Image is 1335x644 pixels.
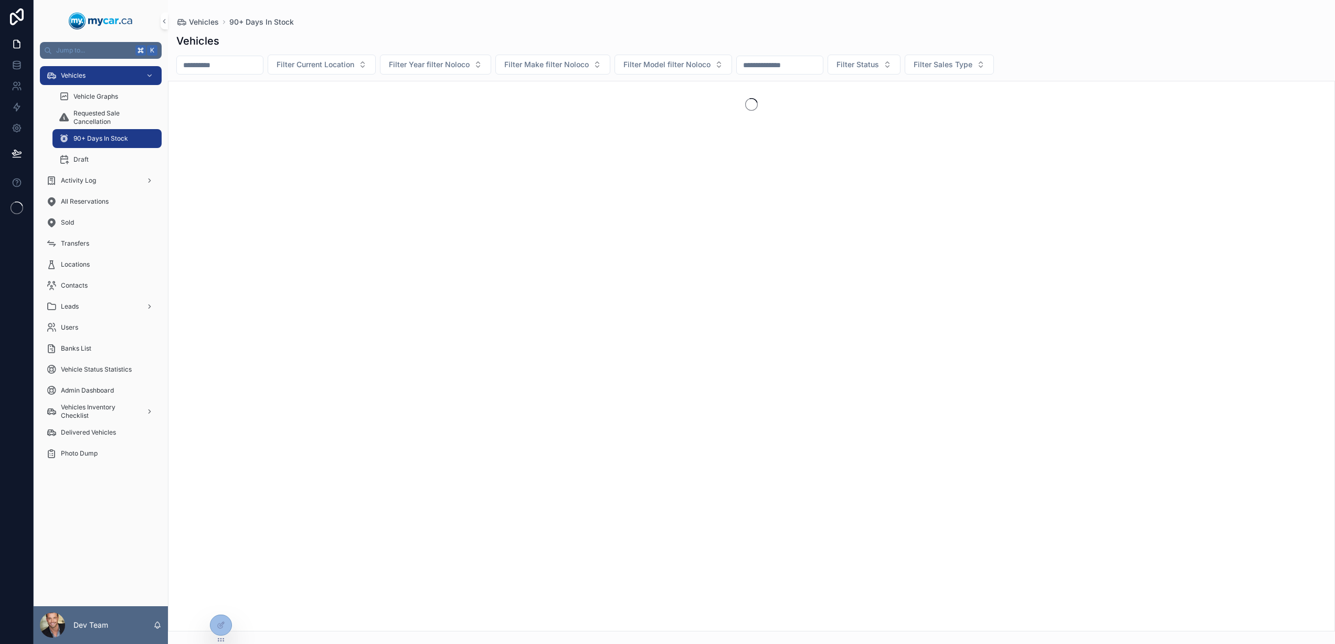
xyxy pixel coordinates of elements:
[380,55,491,75] button: Select Button
[40,381,162,400] a: Admin Dashboard
[40,444,162,463] a: Photo Dump
[40,171,162,190] a: Activity Log
[277,59,354,70] span: Filter Current Location
[176,17,219,27] a: Vehicles
[61,260,90,269] span: Locations
[61,218,74,227] span: Sold
[40,360,162,379] a: Vehicle Status Statistics
[73,109,151,126] span: Requested Sale Cancellation
[61,428,116,437] span: Delivered Vehicles
[34,59,168,477] div: scrollable content
[73,155,89,164] span: Draft
[389,59,470,70] span: Filter Year filter Noloco
[40,402,162,421] a: Vehicles Inventory Checklist
[176,34,219,48] h1: Vehicles
[73,92,118,101] span: Vehicle Graphs
[69,13,133,29] img: App logo
[61,386,114,395] span: Admin Dashboard
[40,318,162,337] a: Users
[73,134,128,143] span: 90+ Days In Stock
[61,176,96,185] span: Activity Log
[56,46,131,55] span: Jump to...
[52,150,162,169] a: Draft
[52,129,162,148] a: 90+ Days In Stock
[229,17,294,27] a: 90+ Days In Stock
[61,197,109,206] span: All Reservations
[614,55,732,75] button: Select Button
[40,276,162,295] a: Contacts
[40,42,162,59] button: Jump to...K
[189,17,219,27] span: Vehicles
[40,297,162,316] a: Leads
[61,302,79,311] span: Leads
[61,239,89,248] span: Transfers
[61,449,98,458] span: Photo Dump
[905,55,994,75] button: Select Button
[914,59,972,70] span: Filter Sales Type
[623,59,711,70] span: Filter Model filter Noloco
[40,66,162,85] a: Vehicles
[61,403,137,420] span: Vehicles Inventory Checklist
[40,213,162,232] a: Sold
[73,620,108,630] p: Dev Team
[40,192,162,211] a: All Reservations
[40,234,162,253] a: Transfers
[61,281,88,290] span: Contacts
[268,55,376,75] button: Select Button
[828,55,900,75] button: Select Button
[61,323,78,332] span: Users
[495,55,610,75] button: Select Button
[148,46,156,55] span: K
[504,59,589,70] span: Filter Make filter Noloco
[40,423,162,442] a: Delivered Vehicles
[836,59,879,70] span: Filter Status
[40,255,162,274] a: Locations
[61,365,132,374] span: Vehicle Status Statistics
[52,87,162,106] a: Vehicle Graphs
[61,71,86,80] span: Vehicles
[52,108,162,127] a: Requested Sale Cancellation
[40,339,162,358] a: Banks List
[61,344,91,353] span: Banks List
